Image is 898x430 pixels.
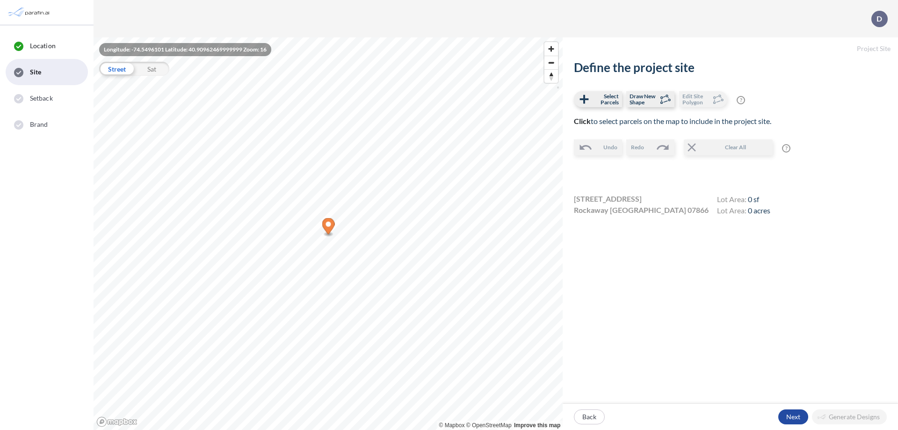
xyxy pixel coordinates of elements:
[630,93,657,105] span: Draw New Shape
[574,60,887,75] h2: Define the project site
[582,412,596,422] p: Back
[466,422,512,429] a: OpenStreetMap
[30,41,56,51] span: Location
[574,117,771,125] span: to select parcels on the map to include in the project site.
[778,409,808,424] button: Next
[544,70,558,83] span: Reset bearing to north
[748,206,770,215] span: 0 acres
[574,409,605,424] button: Back
[699,143,772,152] span: Clear All
[30,67,41,77] span: Site
[737,96,745,104] span: ?
[786,412,800,422] p: Next
[626,139,674,155] button: Redo
[96,416,138,427] a: Mapbox homepage
[574,193,642,204] span: [STREET_ADDRESS]
[514,422,560,429] a: Improve this map
[684,139,773,155] button: Clear All
[782,144,790,153] span: ?
[99,43,271,56] div: Longitude: -74.5496101 Latitude: 40.90962469999999 Zoom: 16
[439,422,465,429] a: Mapbox
[134,62,169,76] div: Sat
[544,69,558,83] button: Reset bearing to north
[876,15,882,23] p: D
[748,195,759,204] span: 0 sf
[322,218,335,237] div: Map marker
[574,139,622,155] button: Undo
[99,62,134,76] div: Street
[591,93,619,105] span: Select Parcels
[30,120,48,129] span: Brand
[544,56,558,69] button: Zoom out
[94,37,563,430] canvas: Map
[574,117,591,125] b: Click
[544,42,558,56] button: Zoom in
[7,4,52,21] img: Parafin
[563,37,898,60] h5: Project Site
[574,204,709,216] span: Rockaway [GEOGRAPHIC_DATA] 07866
[30,94,53,103] span: Setback
[682,93,710,105] span: Edit Site Polygon
[717,195,770,206] h4: Lot Area:
[717,206,770,217] h4: Lot Area:
[603,143,617,152] span: Undo
[631,143,644,152] span: Redo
